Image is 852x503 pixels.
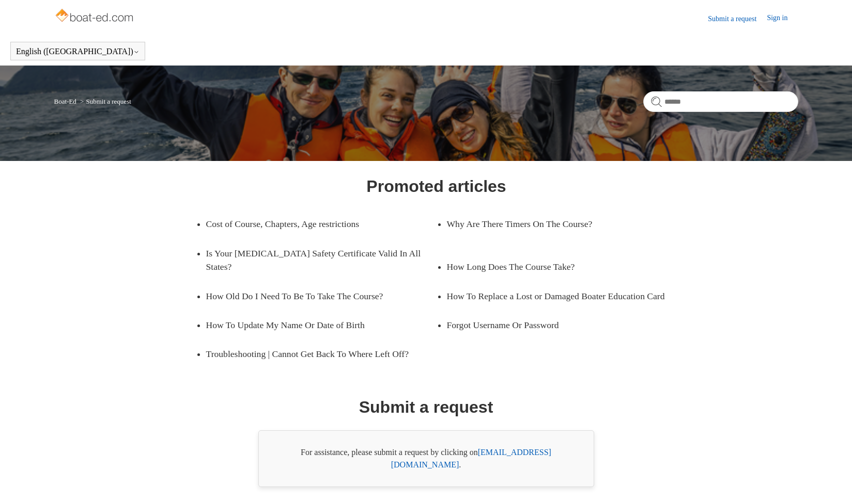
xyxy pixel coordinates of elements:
[206,282,421,311] a: How Old Do I Need To Be To Take The Course?
[447,252,662,281] a: How Long Does The Course Take?
[78,98,131,105] li: Submit a request
[206,311,421,339] a: How To Update My Name Or Date of Birth
[359,395,493,419] h1: Submit a request
[447,311,662,339] a: Forgot Username Or Password
[258,430,594,487] div: For assistance, please submit a request by clicking on .
[643,91,798,112] input: Search
[206,239,437,282] a: Is Your [MEDICAL_DATA] Safety Certificate Valid In All States?
[366,174,506,199] h1: Promoted articles
[447,282,677,311] a: How To Replace a Lost or Damaged Boater Education Card
[447,209,662,238] a: Why Are There Timers On The Course?
[54,98,79,105] li: Boat-Ed
[206,209,421,238] a: Cost of Course, Chapters, Age restrictions
[767,12,798,25] a: Sign in
[708,13,767,24] a: Submit a request
[817,468,844,495] div: Live chat
[54,6,136,27] img: Boat-Ed Help Center home page
[16,47,140,56] button: English ([GEOGRAPHIC_DATA])
[206,339,437,368] a: Troubleshooting | Cannot Get Back To Where Left Off?
[54,98,76,105] a: Boat-Ed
